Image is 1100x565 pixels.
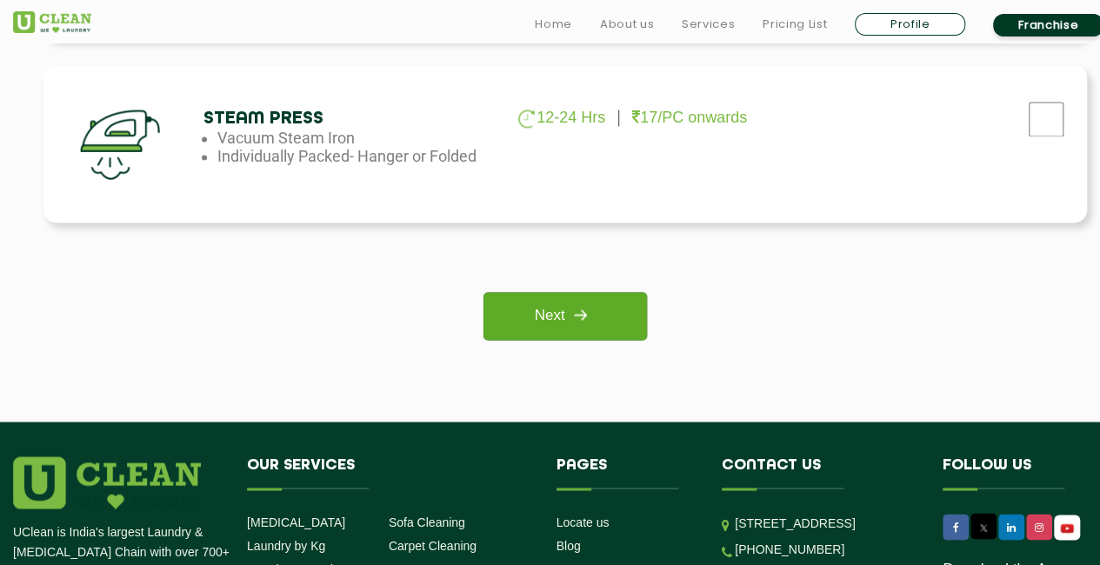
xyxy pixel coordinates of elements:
a: [MEDICAL_DATA] [247,515,345,528]
img: UClean Laundry and Dry Cleaning [13,11,91,33]
p: 12-24 Hrs [518,109,605,128]
a: Next [483,292,646,340]
a: About us [600,14,654,35]
h4: Our Services [247,456,530,489]
li: Individually Packed- Hanger or Folded [217,147,499,165]
h4: Steam Press [203,109,485,129]
a: Profile [855,13,965,36]
h4: Follow us [943,456,1096,489]
img: right_icon.png [564,299,596,330]
img: UClean Laundry and Dry Cleaning [1056,519,1078,537]
img: logo.png [13,456,201,508]
a: Sofa Cleaning [389,515,465,528]
a: Home [535,14,572,35]
h4: Contact us [722,456,917,489]
a: Laundry by Kg [247,538,325,552]
a: Blog [557,538,581,552]
a: Carpet Cleaning [389,538,477,552]
p: [STREET_ADDRESS] [735,513,917,533]
h4: Pages [557,456,697,489]
img: clock_g.png [518,110,535,128]
a: Services [682,14,735,35]
a: Locate us [557,515,610,528]
a: [PHONE_NUMBER] [735,542,844,555]
li: Vacuum Steam Iron [217,129,499,147]
p: 17/PC onwards [632,109,747,127]
a: Pricing List [763,14,827,35]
